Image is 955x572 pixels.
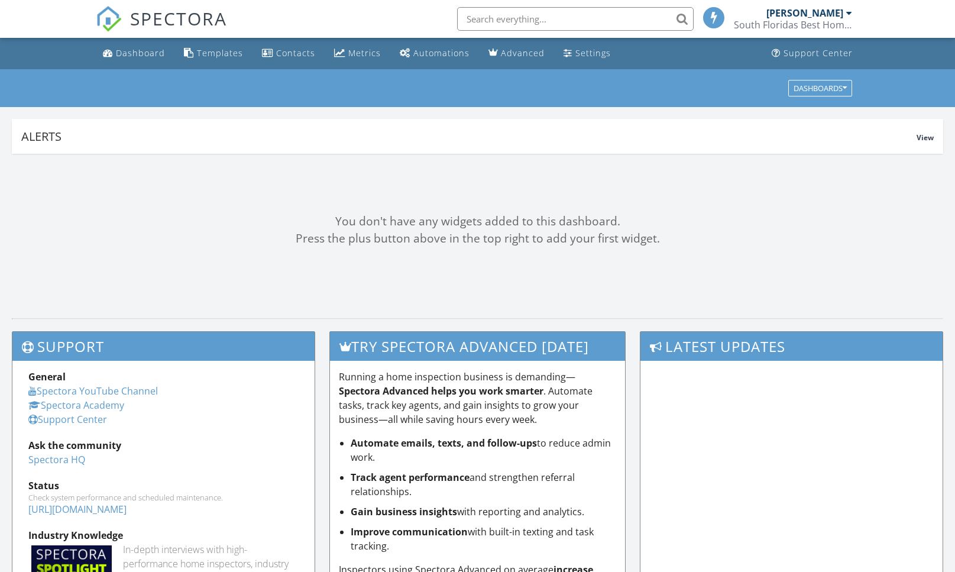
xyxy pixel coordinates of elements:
[766,7,843,19] div: [PERSON_NAME]
[575,47,611,59] div: Settings
[351,470,616,499] li: and strengthen referral relationships.
[179,43,248,64] a: Templates
[21,128,917,144] div: Alerts
[28,528,299,542] div: Industry Knowledge
[12,230,943,247] div: Press the plus button above in the top right to add your first widget.
[28,399,124,412] a: Spectora Academy
[788,80,852,96] button: Dashboards
[98,43,170,64] a: Dashboard
[96,16,227,41] a: SPECTORA
[28,453,85,466] a: Spectora HQ
[457,7,694,31] input: Search everything...
[395,43,474,64] a: Automations (Basic)
[413,47,470,59] div: Automations
[767,43,857,64] a: Support Center
[116,47,165,59] div: Dashboard
[794,84,847,92] div: Dashboards
[28,384,158,398] a: Spectora YouTube Channel
[351,436,616,464] li: to reduce admin work.
[28,503,127,516] a: [URL][DOMAIN_NAME]
[348,47,381,59] div: Metrics
[28,438,299,453] div: Ask the community
[197,47,243,59] div: Templates
[351,505,616,519] li: with reporting and analytics.
[276,47,315,59] div: Contacts
[351,471,470,484] strong: Track agent performance
[484,43,549,64] a: Advanced
[640,332,943,361] h3: Latest Updates
[96,6,122,32] img: The Best Home Inspection Software - Spectora
[339,370,616,426] p: Running a home inspection business is demanding— . Automate tasks, track key agents, and gain ins...
[330,332,625,361] h3: Try spectora advanced [DATE]
[12,332,315,361] h3: Support
[351,437,537,450] strong: Automate emails, texts, and follow-ups
[559,43,616,64] a: Settings
[734,19,852,31] div: South Floridas Best Home Inspection
[130,6,227,31] span: SPECTORA
[917,133,934,143] span: View
[784,47,853,59] div: Support Center
[12,213,943,230] div: You don't have any widgets added to this dashboard.
[339,384,543,398] strong: Spectora Advanced helps you work smarter
[329,43,386,64] a: Metrics
[501,47,545,59] div: Advanced
[28,413,107,426] a: Support Center
[257,43,320,64] a: Contacts
[28,493,299,502] div: Check system performance and scheduled maintenance.
[28,370,66,383] strong: General
[351,525,468,538] strong: Improve communication
[351,505,457,518] strong: Gain business insights
[28,479,299,493] div: Status
[351,525,616,553] li: with built-in texting and task tracking.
